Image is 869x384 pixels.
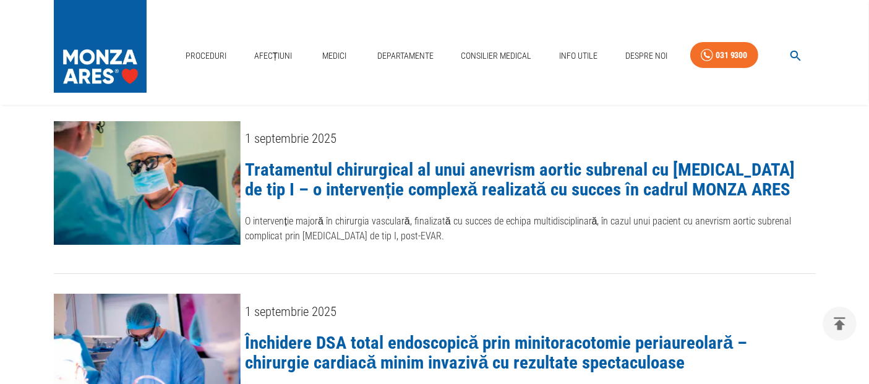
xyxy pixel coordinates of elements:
[620,43,672,69] a: Despre Noi
[246,214,816,244] p: O intervenție majoră în chirurgia vasculară, finalizată cu succes de echipa multidisciplinară, în...
[246,305,816,319] div: 1 septembrie 2025
[246,159,795,200] a: Tratamentul chirurgical al unui anevrism aortic subrenal cu [MEDICAL_DATA] de tip I – o intervenț...
[456,43,536,69] a: Consilier Medical
[716,48,748,63] div: 031 9300
[554,43,602,69] a: Info Utile
[823,307,857,341] button: delete
[690,42,758,69] a: 031 9300
[372,43,439,69] a: Departamente
[54,121,241,245] img: Tratamentul chirurgical al unui anevrism aortic subrenal cu endoleak de tip I – o intervenție com...
[181,43,231,69] a: Proceduri
[246,132,816,146] div: 1 septembrie 2025
[249,43,298,69] a: Afecțiuni
[315,43,354,69] a: Medici
[246,332,748,373] a: Închidere DSA total endoscopică prin minitoracotomie periaureolară – chirurgie cardiacă minim inv...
